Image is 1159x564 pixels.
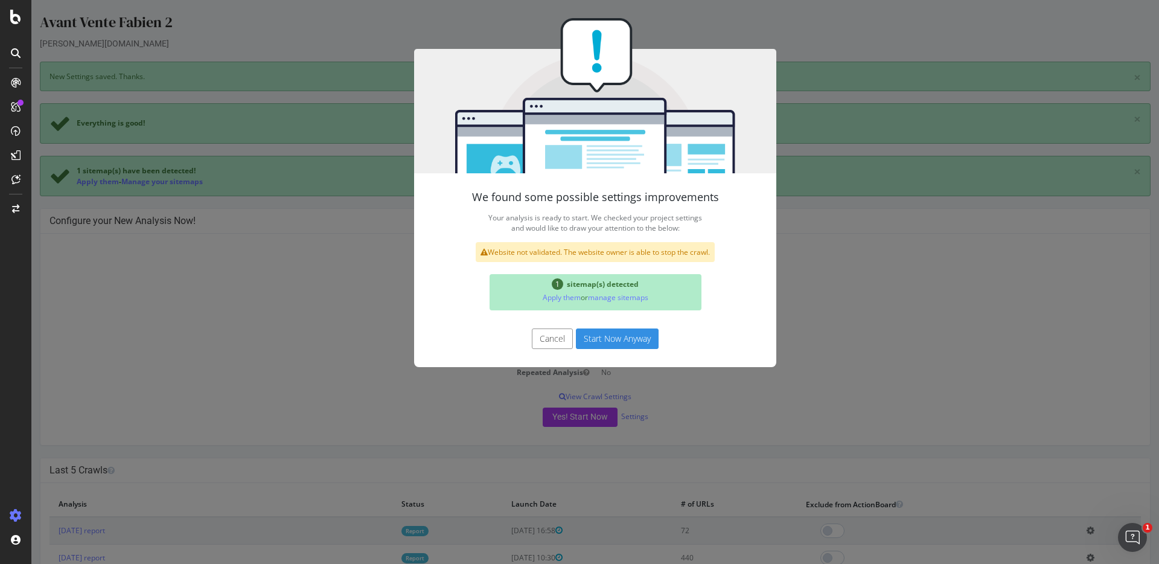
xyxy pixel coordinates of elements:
[1118,523,1147,552] iframe: Intercom live chat
[383,18,745,173] img: You're all set!
[520,278,532,290] span: 1
[535,279,607,289] span: sitemap(s) detected
[407,210,721,236] p: Your analysis is ready to start. We checked your project settings and would like to draw your att...
[544,328,627,349] button: Start Now Anyway
[444,242,683,262] div: Website not validated. The website owner is able to stop the crawl.
[407,191,721,203] h4: We found some possible settings improvements
[511,292,549,303] a: Apply them
[463,289,665,306] p: or
[1143,523,1152,533] span: 1
[557,292,617,303] a: manage sitemaps
[500,328,541,349] button: Cancel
